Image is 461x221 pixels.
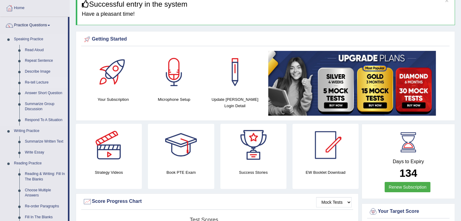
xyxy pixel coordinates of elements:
[292,169,359,176] h4: EW Booklet Download
[148,169,214,176] h4: Book PTE Exam
[22,45,68,56] a: Read Aloud
[82,11,450,17] h4: Have a pleasant time!
[22,201,68,212] a: Re-order Paragraphs
[147,96,202,103] h4: Microphone Setup
[76,169,142,176] h4: Strategy Videos
[22,147,68,158] a: Write Essay
[369,159,448,164] h4: Days to Expiry
[11,158,68,169] a: Reading Practice
[268,51,436,116] img: small5.jpg
[22,115,68,126] a: Respond To A Situation
[22,55,68,66] a: Repeat Sentence
[399,167,417,179] b: 134
[385,182,430,192] a: Renew Subscription
[369,207,448,216] div: Your Target Score
[22,169,68,185] a: Reading & Writing: Fill In The Blanks
[83,35,448,44] div: Getting Started
[11,34,68,45] a: Speaking Practice
[22,185,68,201] a: Choose Multiple Answers
[22,99,68,115] a: Summarize Group Discussion
[22,88,68,99] a: Answer Short Question
[82,0,450,8] h3: Successful entry in the system
[22,136,68,147] a: Summarize Written Text
[220,169,286,176] h4: Success Stories
[83,197,352,206] div: Score Progress Chart
[86,96,141,103] h4: Your Subscription
[0,17,68,32] a: Practice Questions
[22,77,68,88] a: Re-tell Lecture
[208,96,262,109] h4: Update [PERSON_NAME] Login Detail
[22,66,68,77] a: Describe Image
[11,126,68,137] a: Writing Practice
